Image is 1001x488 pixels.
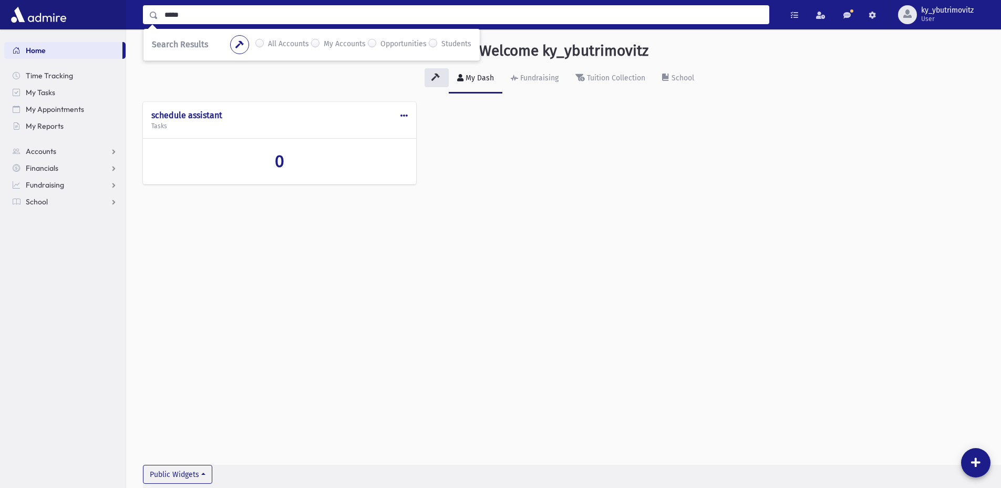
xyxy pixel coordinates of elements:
[26,88,55,97] span: My Tasks
[26,197,48,206] span: School
[4,176,126,193] a: Fundraising
[151,151,408,171] a: 0
[921,6,974,15] span: ky_ybutrimovitz
[26,46,46,55] span: Home
[152,39,208,49] span: Search Results
[151,122,408,130] h5: Tasks
[463,74,494,82] div: My Dash
[4,160,126,176] a: Financials
[324,38,366,51] label: My Accounts
[4,193,126,210] a: School
[26,105,84,114] span: My Appointments
[380,38,427,51] label: Opportunities
[8,4,69,25] img: AdmirePro
[4,118,126,134] a: My Reports
[158,5,769,24] input: Search
[479,42,648,60] h3: Welcome ky_ybutrimovitz
[151,110,408,120] h4: schedule assistant
[275,151,284,171] span: 0
[567,64,654,94] a: Tuition Collection
[268,38,309,51] label: All Accounts
[585,74,645,82] div: Tuition Collection
[441,38,471,51] label: Students
[26,147,56,156] span: Accounts
[518,74,559,82] div: Fundraising
[4,143,126,160] a: Accounts
[4,101,126,118] a: My Appointments
[4,42,122,59] a: Home
[4,67,126,84] a: Time Tracking
[502,64,567,94] a: Fundraising
[26,163,58,173] span: Financials
[26,121,64,131] span: My Reports
[654,64,703,94] a: School
[26,180,64,190] span: Fundraising
[669,74,694,82] div: School
[26,71,73,80] span: Time Tracking
[4,84,126,101] a: My Tasks
[921,15,974,23] span: User
[449,64,502,94] a: My Dash
[143,465,212,484] button: Public Widgets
